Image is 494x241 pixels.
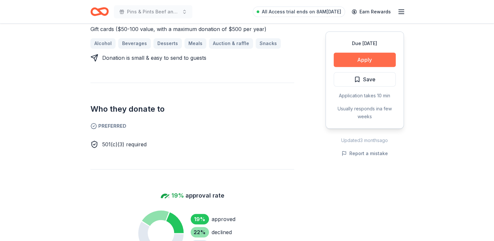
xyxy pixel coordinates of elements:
[90,122,294,130] span: Preferred
[127,8,179,16] span: Pins & Pints Beef and Beer
[342,150,388,157] button: Report a mistake
[334,72,396,87] button: Save
[256,38,281,49] a: Snacks
[348,6,395,18] a: Earn Rewards
[334,92,396,100] div: Application takes 10 min
[114,5,192,18] button: Pins & Pints Beef and Beer
[191,227,209,237] div: 22 %
[334,40,396,47] div: Due [DATE]
[184,38,206,49] a: Meals
[102,141,147,148] span: 501(c)(3) required
[363,75,375,84] span: Save
[90,4,109,19] a: Home
[326,137,404,144] div: Updated 3 months ago
[262,8,341,16] span: All Access trial ends on 8AM[DATE]
[253,7,345,17] a: All Access trial ends on 8AM[DATE]
[118,38,151,49] a: Beverages
[171,190,184,201] span: 19%
[90,104,294,114] h2: Who they donate to
[191,214,209,224] div: 19 %
[90,38,116,49] a: Alcohol
[185,190,224,201] span: approval rate
[334,53,396,67] button: Apply
[102,54,206,62] div: Donation is small & easy to send to guests
[209,38,253,49] a: Auction & raffle
[153,38,182,49] a: Desserts
[212,215,235,223] div: approved
[90,25,294,33] div: Gift cards ($50-100 value, with a maximum donation of $500 per year)
[334,105,396,120] div: Usually responds in a few weeks
[212,228,232,236] div: declined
